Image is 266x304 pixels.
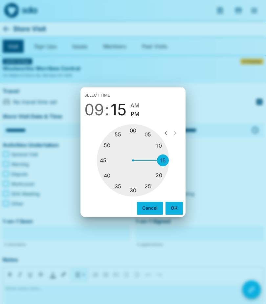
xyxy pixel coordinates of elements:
[166,202,183,214] button: OK
[105,101,109,119] span: :
[130,101,140,110] button: AM
[130,110,140,119] button: PM
[131,110,140,119] span: PM
[111,101,126,119] button: 15
[159,127,172,140] button: open previous view
[84,101,104,119] button: 09
[137,202,163,214] button: Cancel
[84,90,110,101] span: Select time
